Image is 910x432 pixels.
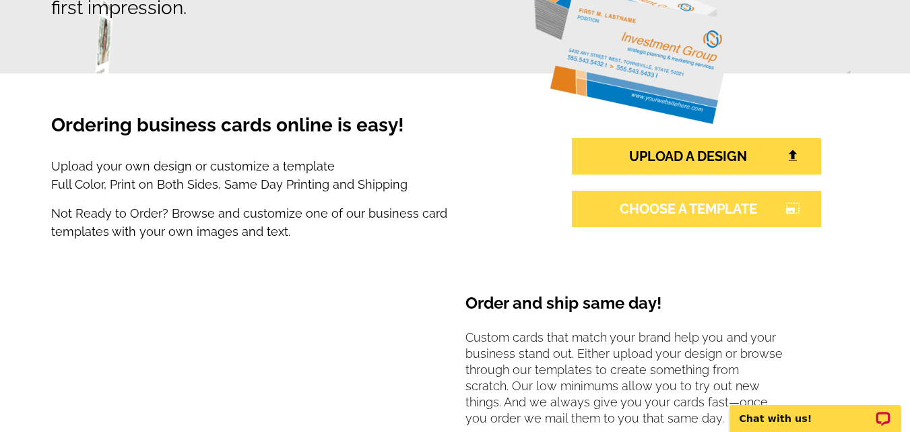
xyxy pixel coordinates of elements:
h3: Ordering business cards online is easy! [51,114,515,152]
p: Upload your own design or customize a template Full Color, Print on Both Sides, Same Day Printing... [51,157,515,193]
a: UPLOAD A DESIGN [572,138,821,175]
a: CHOOSE A TEMPLATEphoto_size_select_large [572,191,821,227]
iframe: LiveChat chat widget [721,390,910,432]
i: photo_size_select_large [785,202,800,214]
p: Not Ready to Order? Browse and customize one of our business card templates with your own images ... [51,204,515,241]
h4: Order and ship same day! [465,294,799,324]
